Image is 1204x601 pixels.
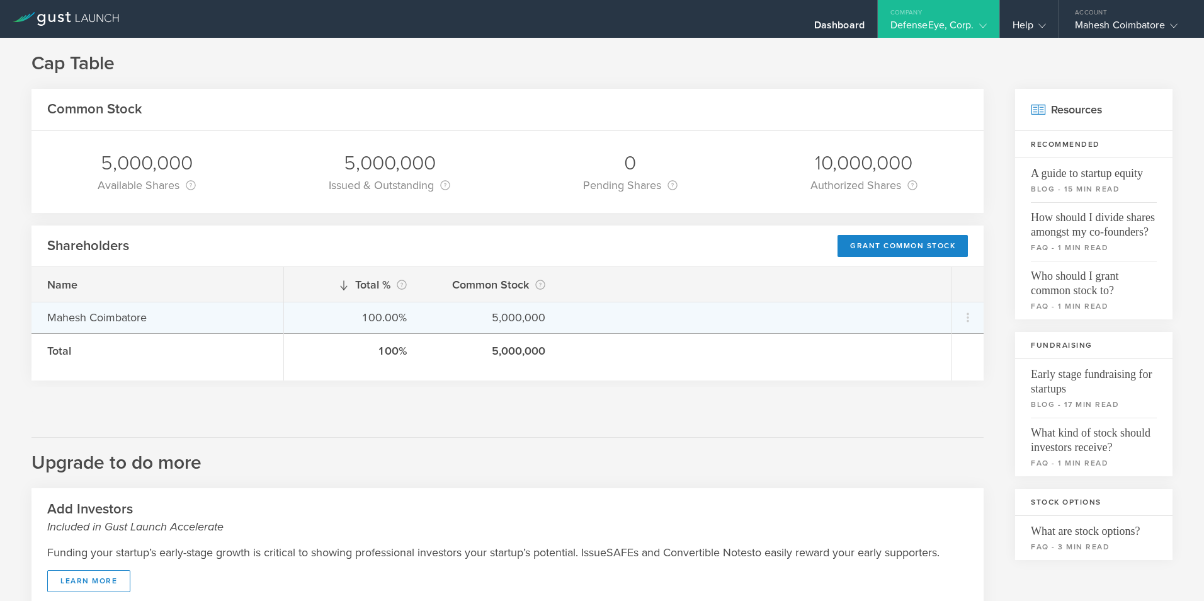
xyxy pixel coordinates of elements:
div: Help [1013,19,1046,38]
div: Total % [300,276,407,294]
h2: Resources [1015,89,1173,131]
h2: Shareholders [47,237,129,255]
small: faq - 1 min read [1031,457,1157,469]
span: SAFEs and Convertible Notes [606,544,752,561]
span: A guide to startup equity [1031,158,1157,181]
div: Dashboard [814,19,865,38]
div: 5,000,000 [98,150,196,176]
div: Mahesh Coimbatore [1075,19,1182,38]
a: Early stage fundraising for startupsblog - 17 min read [1015,359,1173,418]
span: Who should I grant common stock to? [1031,261,1157,298]
div: Issued & Outstanding [329,176,450,194]
small: faq - 3 min read [1031,541,1157,552]
h1: Cap Table [31,51,1173,76]
div: 0 [583,150,678,176]
small: Included in Gust Launch Accelerate [47,518,968,535]
div: 5,000,000 [329,150,450,176]
small: blog - 17 min read [1031,399,1157,410]
div: Name [47,277,268,293]
h3: Stock Options [1015,489,1173,516]
span: What are stock options? [1031,516,1157,539]
h3: Fundraising [1015,332,1173,359]
h2: Add Investors [47,500,968,535]
small: blog - 15 min read [1031,183,1157,195]
small: faq - 1 min read [1031,242,1157,253]
div: DefenseEye, Corp. [890,19,987,38]
span: What kind of stock should investors receive? [1031,418,1157,455]
div: Common Stock [438,276,545,294]
div: 5,000,000 [438,343,545,359]
h3: Recommended [1015,131,1173,158]
div: Total [47,343,268,359]
h2: Common Stock [47,100,142,118]
p: Funding your startup’s early-stage growth is critical to showing professional investors your star... [47,544,968,561]
div: 100% [300,343,407,359]
span: How should I divide shares amongst my co-founders? [1031,202,1157,239]
h2: Upgrade to do more [31,437,984,476]
div: Available Shares [98,176,196,194]
a: A guide to startup equityblog - 15 min read [1015,158,1173,202]
a: What kind of stock should investors receive?faq - 1 min read [1015,418,1173,476]
a: How should I divide shares amongst my co-founders?faq - 1 min read [1015,202,1173,261]
div: Pending Shares [583,176,678,194]
div: Authorized Shares [810,176,917,194]
div: Grant Common Stock [838,235,968,257]
div: 100.00% [300,309,407,326]
span: Early stage fundraising for startups [1031,359,1157,396]
small: faq - 1 min read [1031,300,1157,312]
a: Who should I grant common stock to?faq - 1 min read [1015,261,1173,319]
a: learn more [47,570,130,592]
div: Mahesh Coimbatore [47,309,268,326]
a: What are stock options?faq - 3 min read [1015,516,1173,560]
div: 5,000,000 [438,309,545,326]
div: 10,000,000 [810,150,917,176]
